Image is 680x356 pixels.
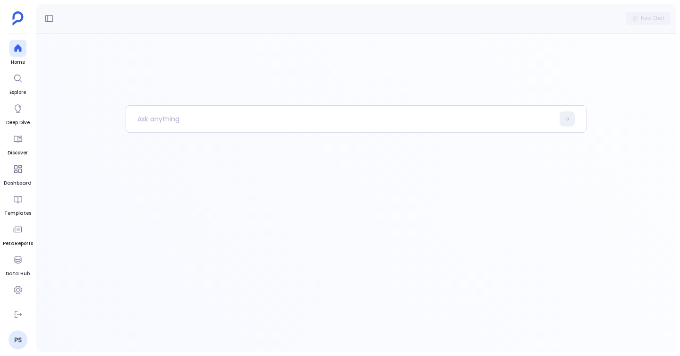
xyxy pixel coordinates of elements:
span: Deep Dive [6,119,30,127]
span: Discover [8,149,28,157]
a: Home [9,40,26,66]
img: petavue logo [12,11,24,25]
span: Data Hub [6,270,30,278]
a: Templates [4,191,31,217]
span: Home [9,59,26,66]
a: Dashboard [4,161,32,187]
a: Explore [9,70,26,96]
a: PetaReports [3,221,33,247]
span: Templates [4,210,31,217]
a: PS [8,331,27,349]
a: Settings [7,281,29,308]
a: Data Hub [6,251,30,278]
a: Deep Dive [6,100,30,127]
a: Discover [8,130,28,157]
span: Dashboard [4,179,32,187]
span: Explore [9,89,26,96]
span: PetaReports [3,240,33,247]
span: Settings [7,300,29,308]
